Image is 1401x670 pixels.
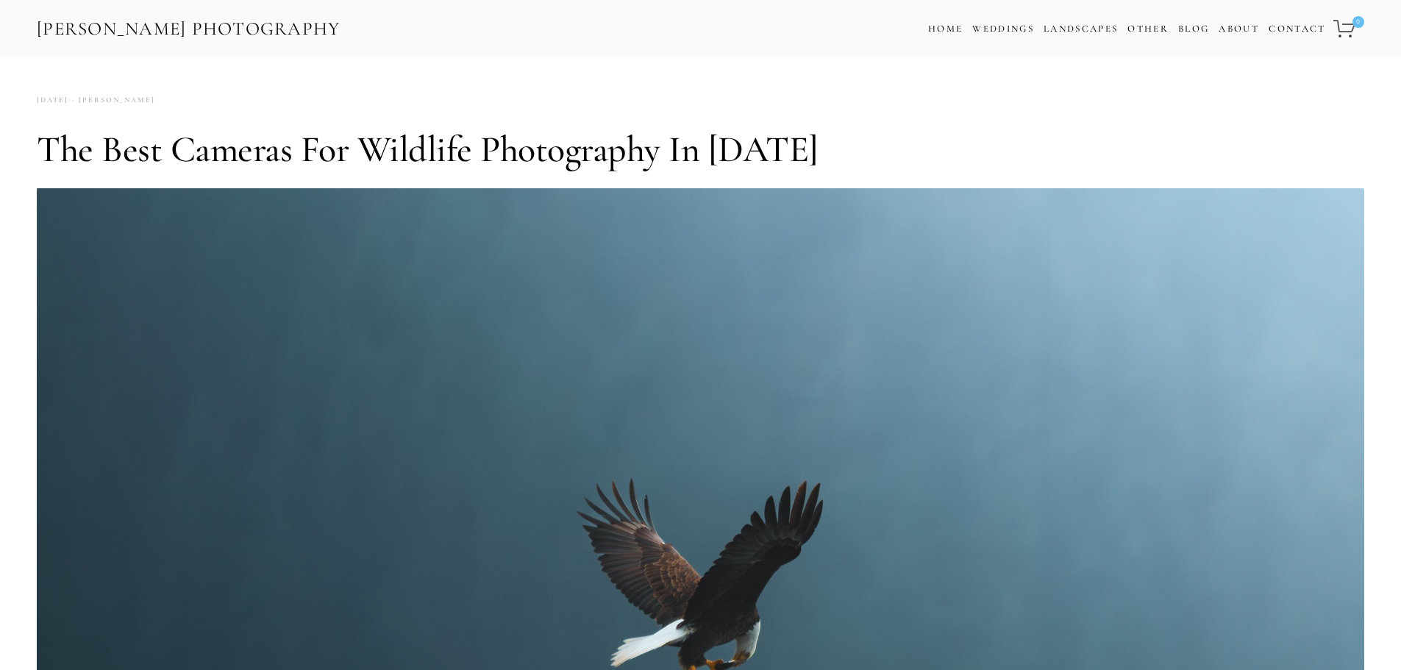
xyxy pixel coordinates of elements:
[35,13,342,46] a: [PERSON_NAME] Photography
[1219,18,1259,40] a: About
[1352,16,1364,28] span: 0
[972,23,1034,35] a: Weddings
[68,90,155,110] a: [PERSON_NAME]
[1331,11,1366,46] a: 0 items in cart
[1044,23,1118,35] a: Landscapes
[37,90,68,110] time: [DATE]
[928,18,963,40] a: Home
[1127,23,1169,35] a: Other
[1178,18,1209,40] a: Blog
[1269,18,1325,40] a: Contact
[37,127,1364,171] h1: The Best Cameras for Wildlife Photography in [DATE]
